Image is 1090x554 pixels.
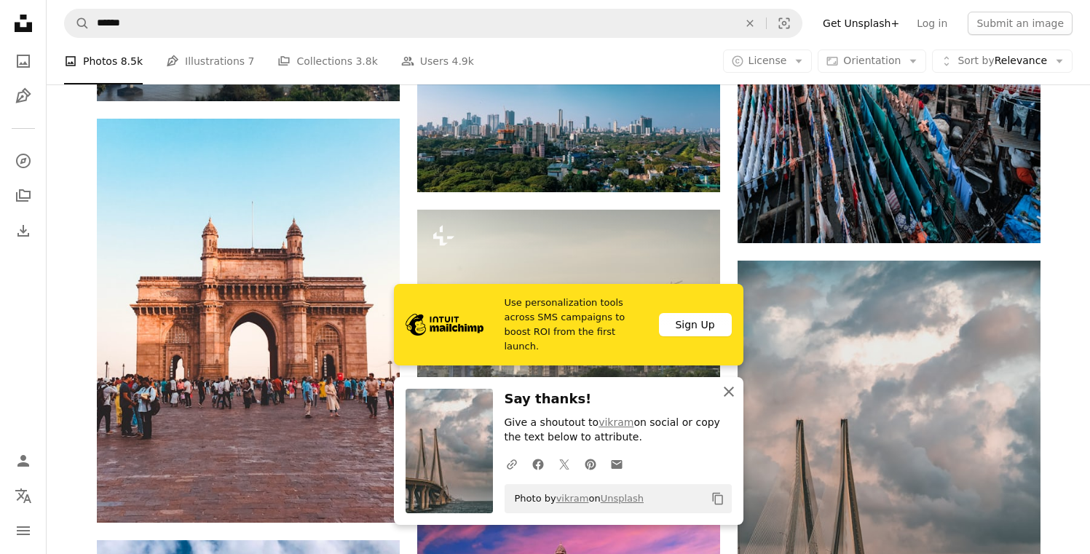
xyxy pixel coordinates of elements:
h3: Say thanks! [505,389,732,410]
a: Collections 3.8k [277,38,377,84]
button: Menu [9,516,38,545]
img: a city skyline with a train on the tracks [417,210,720,411]
span: Photo by on [508,487,644,510]
a: Photos [9,47,38,76]
button: License [723,50,813,73]
a: people walking on arch gate during daytime [97,314,400,327]
span: Relevance [957,54,1047,68]
span: 3.8k [355,53,377,69]
a: Share on Pinterest [577,449,604,478]
span: 7 [248,53,255,69]
button: Language [9,481,38,510]
a: Explore [9,146,38,175]
a: Download History [9,216,38,245]
div: Sign Up [659,313,732,336]
button: Visual search [767,9,802,37]
a: Log in / Sign up [9,446,38,475]
img: file-1690386555781-336d1949dad1image [406,314,483,336]
button: Sort byRelevance [932,50,1073,73]
a: Illustrations [9,82,38,111]
a: Collections [9,181,38,210]
a: Share over email [604,449,630,478]
span: Use personalization tools across SMS campaigns to boost ROI from the first launch. [505,296,647,354]
img: high-rise buildings during daytime [417,45,720,192]
a: Users 4.9k [401,38,474,84]
span: Sort by [957,55,994,66]
a: vikram [599,416,633,428]
button: Search Unsplash [65,9,90,37]
p: Give a shoutout to on social or copy the text below to attribute. [505,416,732,445]
form: Find visuals sitewide [64,9,802,38]
a: Home — Unsplash [9,9,38,41]
a: Use personalization tools across SMS campaigns to boost ROI from the first launch.Sign Up [394,284,743,365]
span: License [749,55,787,66]
a: vikram [556,493,589,504]
a: Share on Facebook [525,449,551,478]
a: Illustrations 7 [166,38,254,84]
a: Golden Gate Bridge of San Francisco [738,481,1040,494]
button: Clear [734,9,766,37]
a: high-rise buildings during daytime [417,112,720,125]
button: Copy to clipboard [706,486,730,511]
span: 4.9k [452,53,474,69]
span: Orientation [843,55,901,66]
button: Submit an image [968,12,1073,35]
a: Unsplash [601,493,644,504]
button: Orientation [818,50,926,73]
a: Share on Twitter [551,449,577,478]
a: Get Unsplash+ [814,12,908,35]
img: people walking on arch gate during daytime [97,119,400,523]
a: Log in [908,12,956,35]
